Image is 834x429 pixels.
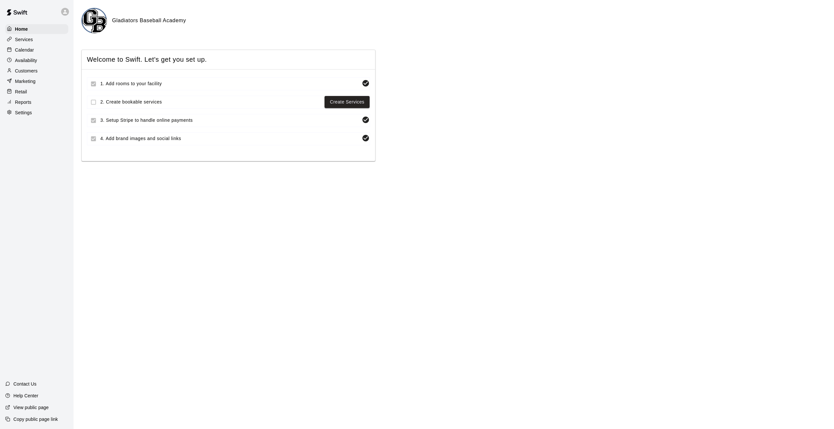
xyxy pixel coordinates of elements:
[15,36,33,43] p: Services
[15,26,28,32] p: Home
[15,109,32,116] p: Settings
[100,99,322,105] span: 2. Create bookable services
[100,117,359,124] span: 3. Setup Stripe to handle online payments
[5,97,68,107] a: Reports
[15,47,34,53] p: Calendar
[82,9,107,33] img: Gladiators Baseball Academy logo
[15,99,31,105] p: Reports
[87,55,370,64] span: Welcome to Swift. Let's get you set up.
[15,57,37,64] p: Availability
[15,78,36,85] p: Marketing
[13,381,37,387] p: Contact Us
[5,76,68,86] a: Marketing
[5,35,68,44] a: Services
[325,96,370,108] button: Create Services
[5,45,68,55] a: Calendar
[5,66,68,76] a: Customers
[330,98,364,106] a: Create Services
[5,87,68,97] a: Retail
[112,16,186,25] h6: Gladiators Baseball Academy
[100,135,359,142] span: 4. Add brand images and social links
[13,416,58,422] p: Copy public page link
[15,68,38,74] p: Customers
[100,80,359,87] span: 1. Add rooms to your facility
[5,108,68,118] a: Settings
[5,24,68,34] a: Home
[15,88,27,95] p: Retail
[13,404,49,411] p: View public page
[13,392,38,399] p: Help Center
[5,56,68,65] a: Availability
